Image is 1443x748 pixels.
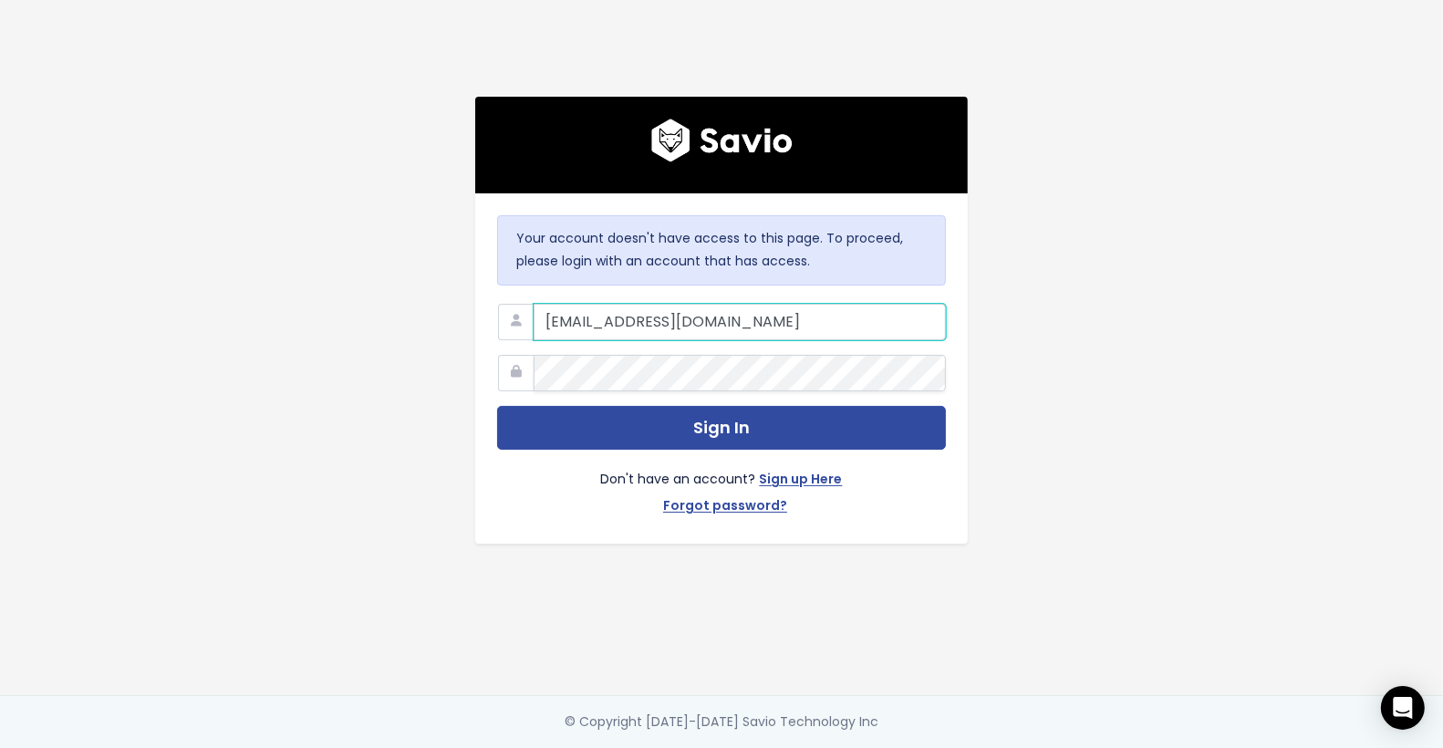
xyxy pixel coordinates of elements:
div: Don't have an account? [497,450,946,521]
div: © Copyright [DATE]-[DATE] Savio Technology Inc [565,711,878,733]
p: Your account doesn't have access to this page. To proceed, please login with an account that has ... [516,227,927,273]
input: Your Work Email Address [534,304,946,340]
div: Open Intercom Messenger [1381,686,1425,730]
a: Forgot password? [663,494,787,521]
button: Sign In [497,406,946,451]
img: logo600x187.a314fd40982d.png [651,119,793,162]
a: Sign up Here [760,468,843,494]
